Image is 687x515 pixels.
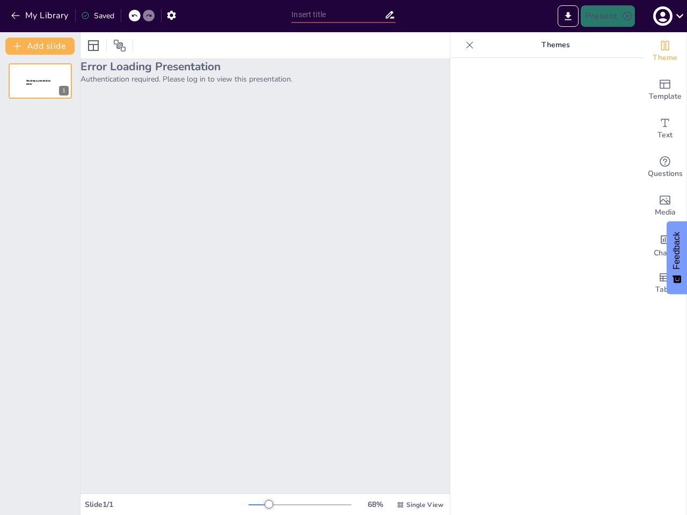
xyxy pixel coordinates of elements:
[649,91,682,102] span: Template
[581,5,634,27] button: Present
[9,63,72,99] div: 1
[644,109,686,148] div: Add text boxes
[648,168,683,180] span: Questions
[59,86,69,95] div: 1
[478,32,633,58] p: Themes
[5,38,75,55] button: Add slide
[113,39,126,52] span: Position
[85,499,249,510] div: Slide 1 / 1
[8,7,73,24] button: My Library
[654,247,676,259] span: Charts
[644,187,686,225] div: Add images, graphics, shapes or video
[644,32,686,71] div: Change the overall theme
[644,264,686,303] div: Add a table
[291,7,384,23] input: Insert title
[644,225,686,264] div: Add charts and graphs
[26,79,51,85] span: Sendsteps presentation editor
[644,71,686,109] div: Add ready made slides
[406,501,443,509] span: Single View
[653,52,677,64] span: Theme
[85,37,102,54] div: Layout
[81,59,450,74] h2: Error Loading Presentation
[56,67,69,79] button: Cannot delete last slide
[362,499,388,510] div: 68 %
[667,221,687,294] button: Feedback - Show survey
[558,5,579,27] button: Export to PowerPoint
[81,74,450,84] p: Authentication required. Please log in to view this presentation.
[655,207,676,218] span: Media
[672,232,682,269] span: Feedback
[81,11,114,21] div: Saved
[41,67,54,79] button: Duplicate Slide
[657,129,673,141] span: Text
[655,284,675,296] span: Table
[644,148,686,187] div: Get real-time input from your audience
